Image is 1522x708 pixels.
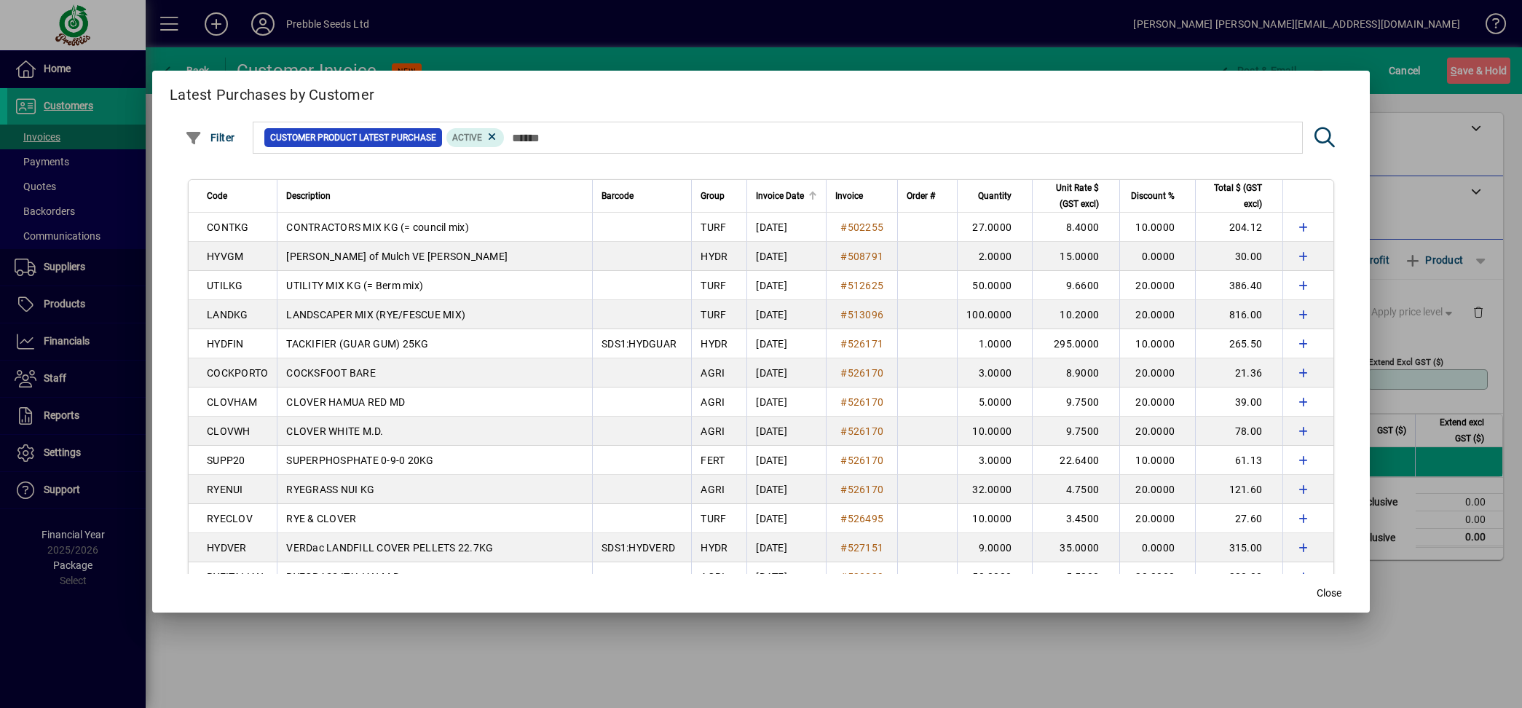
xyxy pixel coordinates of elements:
span: SDS1:HYDVERD [602,542,675,554]
span: LANDSCAPER MIX (RYE/FESCUE MIX) [286,309,465,320]
td: 27.60 [1195,504,1282,533]
td: 2.0000 [957,242,1032,271]
span: # [840,571,847,583]
div: Order # [907,188,948,204]
span: CLOVWH [207,425,251,437]
span: SUPERPHOSPHATE 0-9-0 20KG [286,455,433,466]
td: 22.6400 [1032,446,1119,475]
span: CONTKG [207,221,249,233]
td: 386.40 [1195,271,1282,300]
span: RYE & CLOVER [286,513,356,524]
a: #502255 [835,219,888,235]
td: 3.0000 [957,446,1032,475]
a: #528829 [835,569,888,585]
a: #526170 [835,423,888,439]
span: Customer Product Latest Purchase [270,130,436,145]
span: Close [1317,586,1341,601]
span: SDS1:HYDGUAR [602,338,677,350]
span: 526170 [848,367,884,379]
td: 10.0000 [1119,329,1195,358]
a: #526171 [835,336,888,352]
div: Unit Rate $ (GST excl) [1041,180,1112,212]
span: CONTRACTORS MIX KG (= council mix) [286,221,469,233]
td: 5.0000 [957,388,1032,417]
span: 502255 [848,221,884,233]
span: # [840,367,847,379]
mat-chip: Product Activation Status: Active [446,128,505,147]
td: [DATE] [746,213,826,242]
span: Active [452,133,482,143]
a: #513096 [835,307,888,323]
td: 9.0000 [957,533,1032,562]
td: 0.0000 [1119,533,1195,562]
td: [DATE] [746,271,826,300]
span: TURF [701,513,726,524]
td: 20.0000 [1119,388,1195,417]
span: HYDVER [207,542,247,554]
td: 265.50 [1195,329,1282,358]
a: #526170 [835,452,888,468]
span: [PERSON_NAME] of Mulch VE [PERSON_NAME] [286,251,508,262]
h2: Latest Purchases by Customer [152,71,1370,113]
span: RYEGRASS ITALIAN M.D. [286,571,402,583]
span: CLOVHAM [207,396,257,408]
span: HYDR [701,251,728,262]
td: 100.0000 [957,300,1032,329]
td: 50.0000 [957,271,1032,300]
td: 0.0000 [1119,242,1195,271]
td: 20.0000 [1119,271,1195,300]
span: 508791 [848,251,884,262]
div: Invoice Date [756,188,817,204]
span: COCKSFOOT BARE [286,367,376,379]
span: RYECLOV [207,513,253,524]
div: Barcode [602,188,682,204]
span: Unit Rate $ (GST excl) [1041,180,1099,212]
td: [DATE] [746,242,826,271]
span: Description [286,188,331,204]
a: #527151 [835,540,888,556]
span: RYENUI [207,484,243,495]
td: 121.60 [1195,475,1282,504]
div: Group [701,188,738,204]
span: Order # [907,188,935,204]
span: Code [207,188,227,204]
span: 527151 [848,542,884,554]
td: 315.00 [1195,533,1282,562]
td: 21.36 [1195,358,1282,388]
td: 10.2000 [1032,300,1119,329]
span: CLOVER WHITE M.D. [286,425,383,437]
a: #526170 [835,394,888,410]
td: 3.4500 [1032,504,1119,533]
span: 526170 [848,484,884,495]
span: TURF [701,280,726,291]
button: Filter [181,125,239,151]
span: # [840,221,847,233]
span: # [840,484,847,495]
span: Invoice [835,188,863,204]
td: 20.0000 [1119,417,1195,446]
span: 512625 [848,280,884,291]
td: 35.0000 [1032,533,1119,562]
td: 9.7500 [1032,417,1119,446]
span: # [840,513,847,524]
td: [DATE] [746,446,826,475]
td: [DATE] [746,329,826,358]
td: 20.0000 [1119,562,1195,591]
span: 526171 [848,338,884,350]
td: 295.0000 [1032,329,1119,358]
td: [DATE] [746,533,826,562]
td: 10.0000 [1119,213,1195,242]
span: HYVGM [207,251,243,262]
span: AGRI [701,571,725,583]
td: 5.5000 [1032,562,1119,591]
span: # [840,338,847,350]
span: # [840,280,847,291]
span: AGRI [701,425,725,437]
span: AGRI [701,367,725,379]
td: 1.0000 [957,329,1032,358]
span: SUPP20 [207,455,245,466]
span: # [840,309,847,320]
span: 513096 [848,309,884,320]
span: HYDFIN [207,338,244,350]
td: [DATE] [746,504,826,533]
